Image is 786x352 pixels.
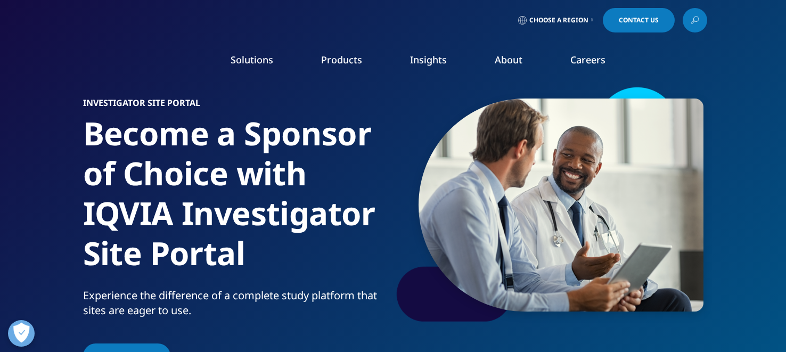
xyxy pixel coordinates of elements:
[321,53,362,66] a: Products
[8,320,35,347] button: Abrir preferências
[83,99,389,113] h6: Investigator Site Portal
[619,17,659,23] span: Contact Us
[168,37,707,87] nav: Primary
[231,53,273,66] a: Solutions
[83,113,389,288] h1: Become a Sponsor of Choice with IQVIA Investigator Site Portal
[603,8,675,32] a: Contact Us
[419,99,703,312] img: 2068_specialist-doctors-discussing-case.png
[495,53,522,66] a: About
[570,53,605,66] a: Careers
[83,288,389,324] p: Experience the difference of a complete study platform that sites are eager to use.
[529,16,588,24] span: Choose a Region
[410,53,447,66] a: Insights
